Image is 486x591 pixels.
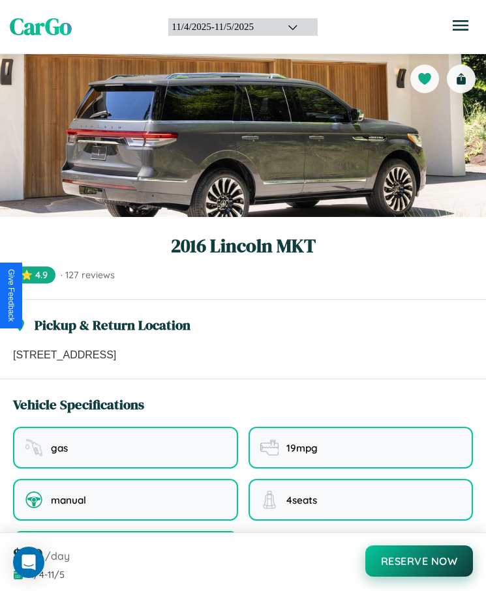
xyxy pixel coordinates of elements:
[260,439,279,457] img: fuel efficiency
[51,494,86,506] span: manual
[172,22,271,33] div: 11 / 4 / 2025 - 11 / 5 / 2025
[365,545,474,577] button: Reserve Now
[61,269,115,281] span: · 127 reviews
[45,549,70,562] span: /day
[13,267,55,283] span: ⭐ 4.9
[27,569,65,581] span: 11 / 4 - 11 / 5
[35,315,190,334] h3: Pickup & Return Location
[10,11,72,42] span: CarGo
[7,269,16,322] div: Give Feedback
[13,547,44,578] div: Open Intercom Messenger
[260,491,279,509] img: seating
[286,442,318,454] span: 19 mpg
[13,395,144,414] h3: Vehicle Specifications
[13,347,473,363] p: [STREET_ADDRESS]
[13,233,473,259] h1: 2016 Lincoln MKT
[51,442,68,454] span: gas
[286,494,317,506] span: 4 seats
[25,439,43,457] img: fuel type
[13,543,42,565] span: $ 170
